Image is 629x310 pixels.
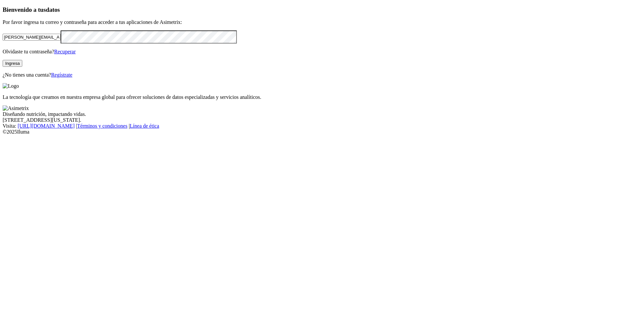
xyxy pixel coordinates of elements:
[3,117,626,123] div: [STREET_ADDRESS][US_STATE].
[3,83,19,89] img: Logo
[130,123,159,129] a: Línea de ética
[51,72,72,78] a: Regístrate
[3,129,626,135] div: © 2025 Iluma
[77,123,127,129] a: Términos y condiciones
[54,49,76,54] a: Recuperar
[3,19,626,25] p: Por favor ingresa tu correo y contraseña para acceder a tus aplicaciones de Asimetrix:
[3,123,626,129] div: Visita : | |
[3,72,626,78] p: ¿No tienes una cuenta?
[3,6,626,13] h3: Bienvenido a tus
[3,34,61,41] input: Tu correo
[3,94,626,100] p: La tecnología que creamos en nuestra empresa global para ofrecer soluciones de datos especializad...
[18,123,75,129] a: [URL][DOMAIN_NAME]
[3,105,29,111] img: Asimetrix
[3,111,626,117] div: Diseñando nutrición, impactando vidas.
[3,60,22,67] button: Ingresa
[46,6,60,13] span: datos
[3,49,626,55] p: Olvidaste tu contraseña?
